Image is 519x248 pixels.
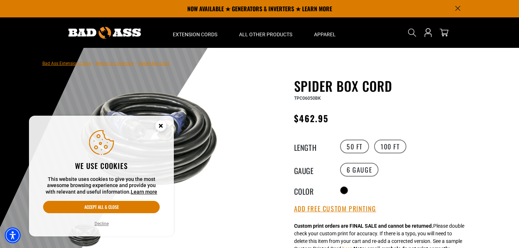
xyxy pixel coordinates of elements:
[294,78,472,94] h1: Spider Box Cord
[294,142,330,151] legend: Length
[135,61,137,66] span: ›
[228,17,303,48] summary: All Other Products
[303,17,347,48] summary: Apparel
[406,27,418,38] summary: Search
[93,61,94,66] span: ›
[43,161,160,170] h2: We use cookies
[43,201,160,213] button: Accept all & close
[138,61,169,66] span: Spider Box Cord
[294,165,330,174] legend: Gauge
[294,96,321,101] span: TPC06050BK
[294,186,330,195] legend: Color
[43,176,160,195] p: This website uses cookies to give you the most awesome browsing experience and provide you with r...
[173,31,217,38] span: Extension Cords
[42,59,169,67] nav: breadcrumbs
[64,80,238,196] img: black
[340,140,369,153] label: 50 FT
[162,17,228,48] summary: Extension Cords
[5,227,21,243] div: Accessibility Menu
[374,140,406,153] label: 100 FT
[29,116,174,237] aside: Cookie Consent
[131,189,157,195] a: This website uses cookies to give you the most awesome browsing experience and provide you with r...
[340,163,378,177] label: 6 Gauge
[294,112,329,125] span: $462.95
[314,31,336,38] span: Apparel
[42,61,91,66] a: Bad Ass Extension Cords
[294,223,433,229] strong: Custom print orders are FINAL SALE and cannot be returned.
[239,31,292,38] span: All Other Products
[294,205,376,213] button: Add Free Custom Printing
[68,27,141,39] img: Bad Ass Extension Cords
[92,220,111,227] button: Decline
[96,61,134,66] a: Return to Collection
